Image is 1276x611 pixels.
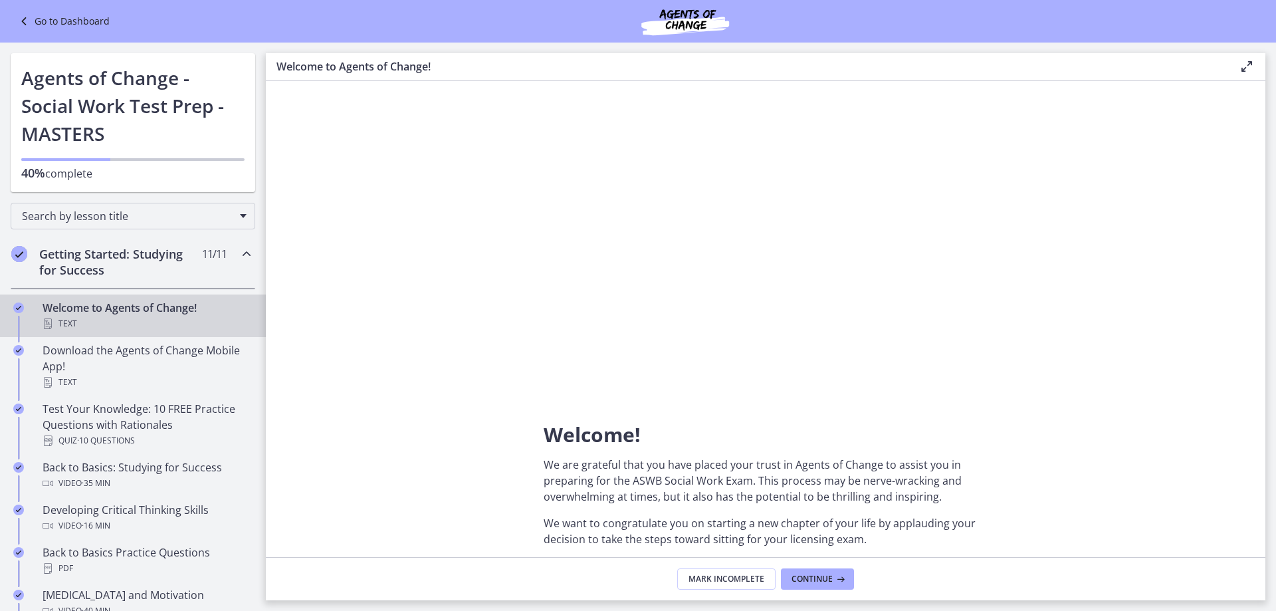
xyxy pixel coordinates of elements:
[544,515,988,547] p: We want to congratulate you on starting a new chapter of your life by applauding your decision to...
[43,518,250,534] div: Video
[689,574,764,584] span: Mark Incomplete
[43,374,250,390] div: Text
[276,59,1218,74] h3: Welcome to Agents of Change!
[43,560,250,576] div: PDF
[544,421,641,448] span: Welcome!
[781,568,854,590] button: Continue
[39,246,201,278] h2: Getting Started: Studying for Success
[82,518,110,534] span: · 16 min
[792,574,833,584] span: Continue
[43,342,250,390] div: Download the Agents of Change Mobile App!
[43,433,250,449] div: Quiz
[21,165,245,182] p: complete
[677,568,776,590] button: Mark Incomplete
[202,246,227,262] span: 11 / 11
[43,300,250,332] div: Welcome to Agents of Change!
[77,433,135,449] span: · 10 Questions
[43,316,250,332] div: Text
[13,404,24,414] i: Completed
[13,303,24,313] i: Completed
[13,505,24,515] i: Completed
[13,462,24,473] i: Completed
[43,401,250,449] div: Test Your Knowledge: 10 FREE Practice Questions with Rationales
[11,203,255,229] div: Search by lesson title
[43,475,250,491] div: Video
[16,13,110,29] a: Go to Dashboard
[605,5,765,37] img: Agents of Change
[21,64,245,148] h1: Agents of Change - Social Work Test Prep - MASTERS
[43,459,250,491] div: Back to Basics: Studying for Success
[22,209,233,223] span: Search by lesson title
[13,547,24,558] i: Completed
[13,590,24,600] i: Completed
[82,475,110,491] span: · 35 min
[11,246,27,262] i: Completed
[43,545,250,576] div: Back to Basics Practice Questions
[43,502,250,534] div: Developing Critical Thinking Skills
[544,457,988,505] p: We are grateful that you have placed your trust in Agents of Change to assist you in preparing fo...
[13,345,24,356] i: Completed
[21,165,45,181] span: 40%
